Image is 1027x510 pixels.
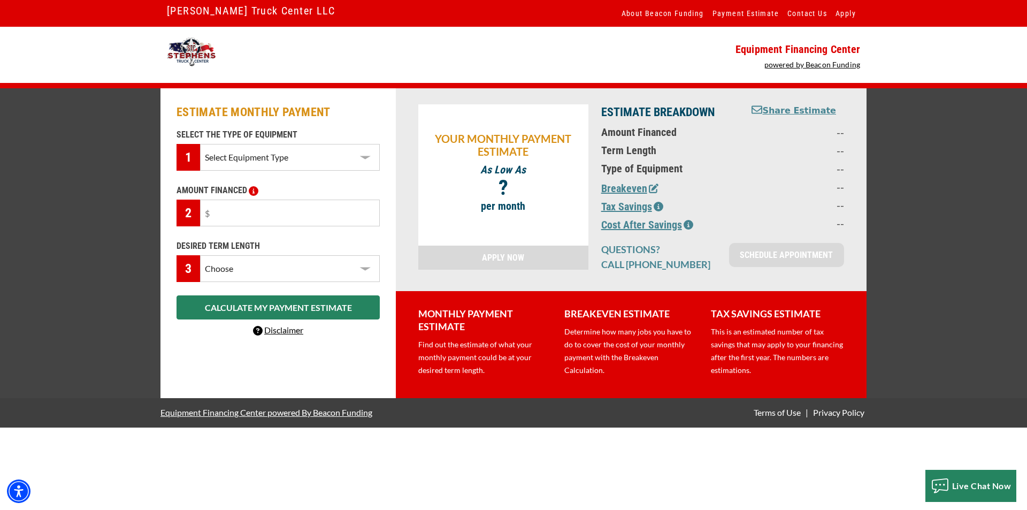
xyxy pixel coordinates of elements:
[750,162,844,175] p: --
[750,199,844,211] p: --
[711,325,844,377] p: This is an estimated number of tax savings that may apply to your financing after the first year....
[601,217,693,233] button: Cost After Savings
[177,128,380,141] p: SELECT THE TYPE OF EQUIPMENT
[177,200,200,226] div: 2
[177,295,380,319] button: CALCULATE MY PAYMENT ESTIMATE
[520,43,860,56] p: Equipment Financing Center
[418,246,588,270] a: APPLY NOW
[160,399,372,425] a: Equipment Financing Center powered By Beacon Funding
[601,243,716,256] p: QUESTIONS?
[167,37,216,67] img: RW_StephensTC_Miller-Logo.png
[177,240,380,253] p: DESIRED TERM LENGTH
[177,184,380,197] p: AMOUNT FINANCED
[200,200,380,226] input: $
[418,307,551,333] p: MONTHLY PAYMENT ESTIMATE
[167,2,335,20] a: [PERSON_NAME] Truck Center LLC
[952,481,1011,491] span: Live Chat Now
[601,162,738,175] p: Type of Equipment
[750,144,844,157] p: --
[601,258,716,271] p: CALL [PHONE_NUMBER]
[752,407,803,417] a: Terms of Use
[601,104,738,120] p: ESTIMATE BREAKDOWN
[601,199,663,215] button: Tax Savings
[750,180,844,193] p: --
[564,307,698,320] p: BREAKEVEN ESTIMATE
[418,338,551,377] p: Find out the estimate of what your monthly payment could be at your desired term length.
[729,243,844,267] a: SCHEDULE APPOINTMENT
[711,307,844,320] p: TAX SAVINGS ESTIMATE
[177,255,200,282] div: 3
[601,180,658,196] button: Breakeven
[601,126,738,139] p: Amount Financed
[253,325,303,335] a: Disclaimer
[601,144,738,157] p: Term Length
[424,181,583,194] p: ?
[564,325,698,377] p: Determine how many jobs you have to do to cover the cost of your monthly payment with the Breakev...
[177,104,380,120] h2: ESTIMATE MONTHLY PAYMENT
[177,144,200,171] div: 1
[925,470,1017,502] button: Live Chat Now
[752,104,836,118] button: Share Estimate
[811,407,867,417] a: Privacy Policy
[750,126,844,139] p: --
[750,217,844,230] p: --
[7,479,30,503] div: Accessibility Menu
[764,60,861,69] a: powered by Beacon Funding
[424,200,583,212] p: per month
[806,407,808,417] span: |
[424,163,583,176] p: As Low As
[424,132,583,158] p: YOUR MONTHLY PAYMENT ESTIMATE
